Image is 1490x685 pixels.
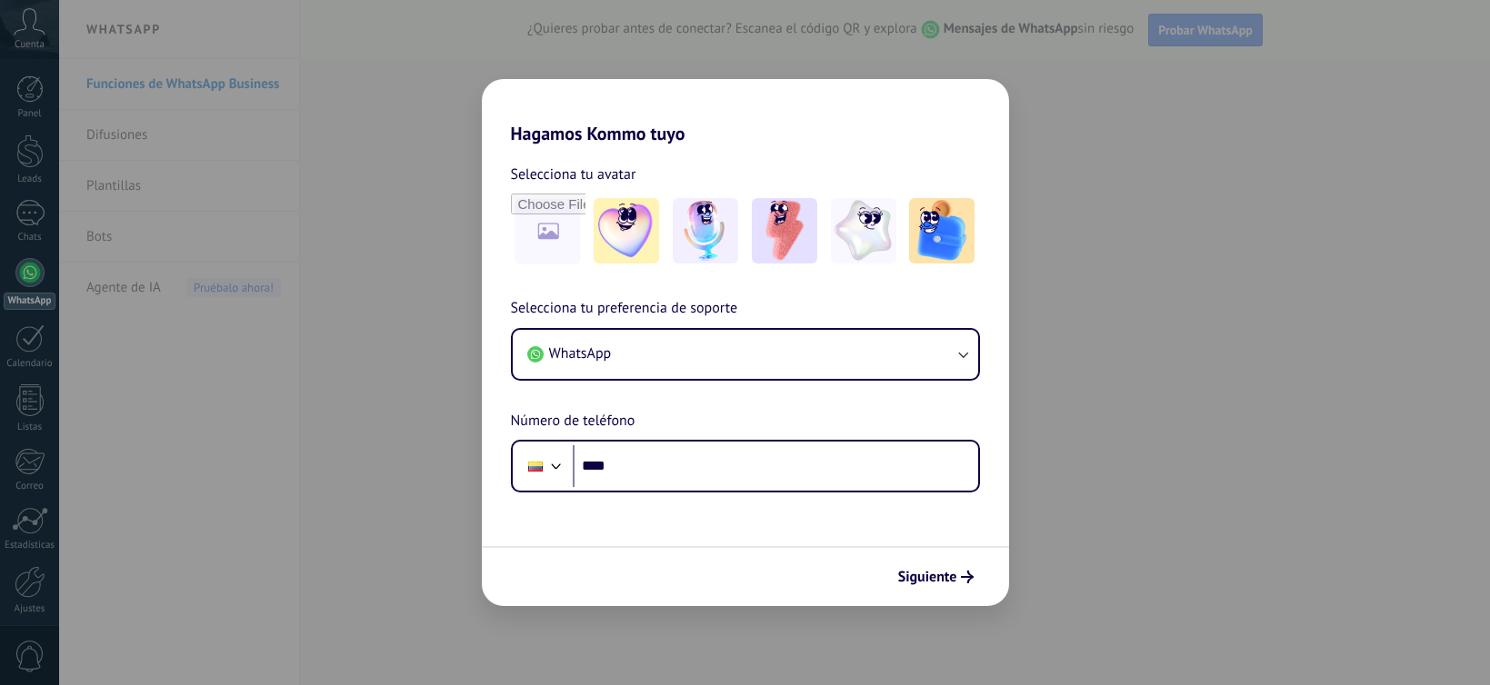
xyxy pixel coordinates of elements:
[549,344,612,362] span: WhatsApp
[513,330,978,379] button: WhatsApp
[518,447,553,485] div: Ecuador: + 593
[673,198,738,263] img: -2.jpeg
[511,163,636,186] span: Selecciona tu avatar
[594,198,659,263] img: -1.jpeg
[511,410,635,433] span: Número de teléfono
[898,571,957,583] span: Siguiente
[831,198,896,263] img: -4.jpeg
[752,198,817,263] img: -3.jpeg
[909,198,975,263] img: -5.jpeg
[890,561,982,592] button: Siguiente
[511,297,738,321] span: Selecciona tu preferencia de soporte
[482,79,1009,144] h2: Hagamos Kommo tuyo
